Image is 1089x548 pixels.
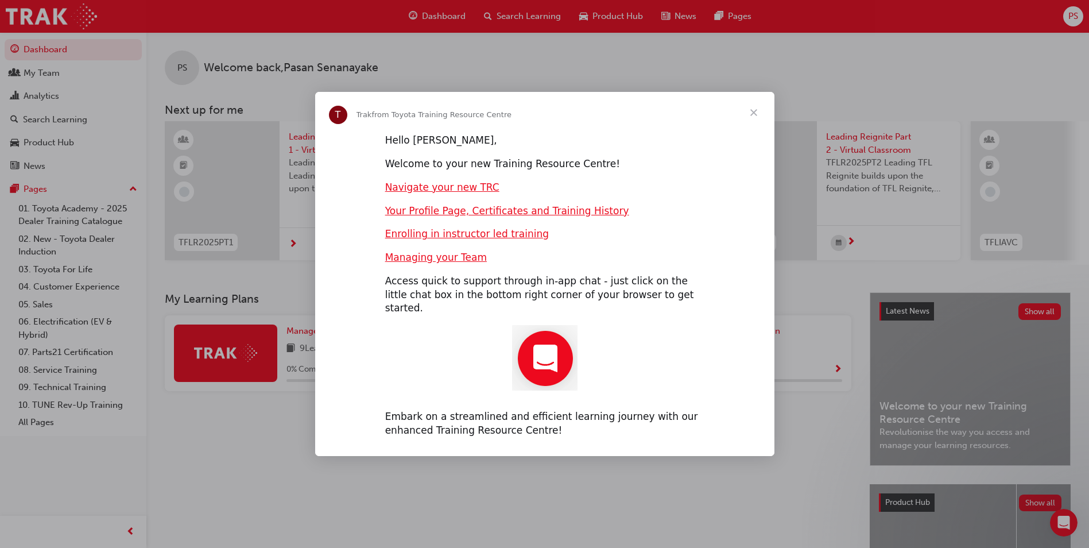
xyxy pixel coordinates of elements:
div: Welcome to your new Training Resource Centre! [385,157,704,171]
a: Your Profile Page, Certificates and Training History [385,205,629,217]
div: Hello [PERSON_NAME], [385,134,704,148]
div: Access quick to support through in-app chat - just click on the little chat box in the bottom rig... [385,275,704,315]
a: Managing your Team [385,252,487,263]
div: Profile image for Trak [329,106,347,124]
span: Trak [356,110,372,119]
a: Enrolling in instructor led training [385,228,549,240]
div: Embark on a streamlined and efficient learning journey with our enhanced Training Resource Centre! [385,410,704,438]
span: Close [733,92,774,133]
a: Navigate your new TRC [385,182,499,193]
span: from Toyota Training Resource Centre [371,110,511,119]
